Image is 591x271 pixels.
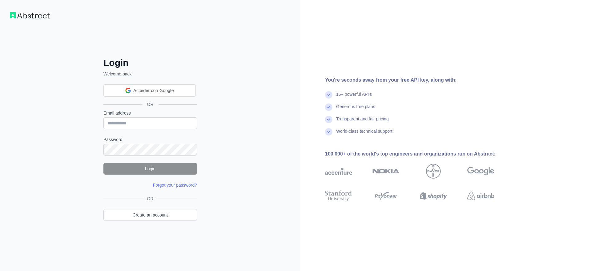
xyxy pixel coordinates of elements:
img: bayer [426,164,441,179]
span: Acceder con Google [133,87,174,94]
p: Welcome back [103,71,197,77]
div: 15+ powerful API's [336,91,372,103]
a: Forgot your password? [153,183,197,188]
img: payoneer [372,189,400,203]
img: stanford university [325,189,352,203]
img: google [467,164,494,179]
img: airbnb [467,189,494,203]
div: Generous free plans [336,103,375,116]
span: OR [145,196,156,202]
div: 100,000+ of the world's top engineers and organizations run on Abstract: [325,150,514,158]
img: nokia [372,164,400,179]
div: World-class technical support [336,128,392,140]
img: check mark [325,116,332,123]
div: Transparent and fair pricing [336,116,389,128]
button: Login [103,163,197,175]
img: check mark [325,91,332,99]
img: accenture [325,164,352,179]
img: shopify [420,189,447,203]
img: Workflow [10,12,50,18]
label: Email address [103,110,197,116]
h2: Login [103,57,197,68]
div: You're seconds away from your free API key, along with: [325,76,514,84]
span: OR [142,101,159,107]
div: Acceder con Google [103,84,196,97]
a: Create an account [103,209,197,221]
img: check mark [325,128,332,135]
img: check mark [325,103,332,111]
label: Password [103,136,197,143]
